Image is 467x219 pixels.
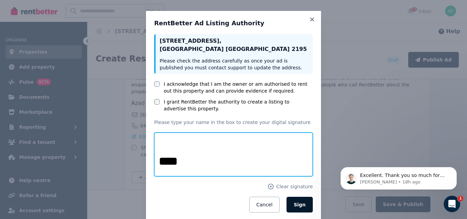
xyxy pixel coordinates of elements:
[164,98,313,112] label: I grant RentBetter the authority to create a listing to advertise this property.
[458,196,463,201] span: 1
[286,197,313,213] button: Sign
[164,81,313,94] label: I acknowledge that I am the owner or am authorised to rent out this property and can provide evid...
[330,153,467,201] iframe: Intercom notifications message
[444,196,460,212] iframe: Intercom live chat
[276,183,313,190] span: Clear signature
[154,119,313,126] p: Please type your name in the box to create your digital signature
[160,57,309,71] p: Please check the address carefully as once your ad is published you must contact support to updat...
[294,202,306,207] span: Sign
[160,37,309,53] p: [STREET_ADDRESS] , [GEOGRAPHIC_DATA] [GEOGRAPHIC_DATA] 2195
[249,197,280,213] button: Cancel
[154,19,313,27] h3: RentBetter Ad Listing Authority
